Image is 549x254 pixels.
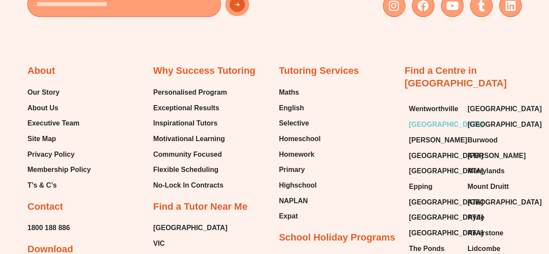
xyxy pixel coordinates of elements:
[153,117,227,130] a: Inspirational Tutors
[279,65,359,77] h2: Tutoring Services
[404,65,506,89] a: Find a Centre in [GEOGRAPHIC_DATA]
[467,149,526,162] span: [PERSON_NAME]
[153,237,165,250] span: VIC
[279,210,298,223] span: Expat
[27,117,79,130] span: Executive Team
[279,132,321,145] a: Homeschool
[153,117,217,130] span: Inspirational Tutors
[27,163,91,176] a: Membership Policy
[27,102,58,115] span: About Us
[279,102,321,115] a: English
[153,86,227,99] a: Personalised Program
[27,132,91,145] a: Site Map
[153,148,227,161] a: Community Focused
[27,148,91,161] a: Privacy Policy
[153,102,227,115] a: Exceptional Results
[279,195,308,208] span: NAPLAN
[279,117,309,130] span: Selective
[279,210,321,223] a: Expat
[279,179,321,192] a: Highschool
[27,148,75,161] span: Privacy Policy
[153,221,227,234] a: [GEOGRAPHIC_DATA]
[279,117,321,130] a: Selective
[27,179,91,192] a: T’s & C’s
[27,201,63,213] h2: Contact
[279,231,395,244] h2: School Holiday Programs
[279,86,321,99] a: Maths
[27,86,59,99] span: Our Story
[467,118,517,131] a: [GEOGRAPHIC_DATA]
[279,102,304,115] span: English
[404,156,549,254] iframe: Chat Widget
[467,134,517,147] a: Burwood
[153,179,224,192] span: No-Lock In Contracts
[153,148,222,161] span: Community Focused
[279,86,299,99] span: Maths
[409,149,483,162] span: [GEOGRAPHIC_DATA]
[153,132,225,145] span: Motivational Learning
[279,163,321,176] a: Primary
[467,102,517,115] a: [GEOGRAPHIC_DATA]
[409,134,459,147] a: [PERSON_NAME]
[153,179,227,192] a: No-Lock In Contracts
[467,102,542,115] span: [GEOGRAPHIC_DATA]
[409,118,459,131] a: [GEOGRAPHIC_DATA]
[467,149,517,162] a: [PERSON_NAME]
[153,163,218,176] span: Flexible Scheduling
[279,195,321,208] a: NAPLAN
[279,163,305,176] span: Primary
[153,65,256,77] h2: Why Success Tutoring
[279,148,315,161] span: Homework
[27,221,70,234] a: 1800 188 886
[409,102,459,115] a: Wentworthville
[409,118,483,131] span: [GEOGRAPHIC_DATA]
[27,102,91,115] a: About Us
[409,134,467,147] span: [PERSON_NAME]
[153,163,227,176] a: Flexible Scheduling
[153,201,247,213] h2: Find a Tutor Near Me
[279,179,317,192] span: Highschool
[153,102,219,115] span: Exceptional Results
[27,86,91,99] a: Our Story
[27,65,55,77] h2: About
[279,148,321,161] a: Homework
[467,118,542,131] span: [GEOGRAPHIC_DATA]
[27,132,56,145] span: Site Map
[27,179,56,192] span: T’s & C’s
[409,149,459,162] a: [GEOGRAPHIC_DATA]
[153,132,227,145] a: Motivational Learning
[409,102,458,115] span: Wentworthville
[467,134,497,147] span: Burwood
[153,237,227,250] a: VIC
[27,117,91,130] a: Executive Team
